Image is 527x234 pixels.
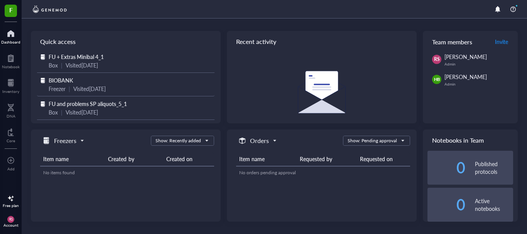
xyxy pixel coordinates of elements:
[49,53,104,61] span: FU + Extras Minibal 4_1
[475,160,513,175] div: Published protocols
[348,137,397,144] div: Show: Pending approval
[236,152,297,166] th: Item name
[7,167,15,171] div: Add
[2,77,19,94] a: Inventory
[49,61,58,69] div: Box
[495,38,508,45] span: Invite
[9,217,12,221] span: RS
[163,152,214,166] th: Created on
[475,197,513,212] div: Active notebooks
[49,100,127,108] span: FU and problems SP aliquots_5_1
[43,169,211,176] div: No items found
[66,108,98,116] div: Visited [DATE]
[434,56,440,63] span: RS
[31,31,221,52] div: Quick access
[423,130,518,151] div: Notebooks in Team
[61,61,62,69] div: |
[73,84,106,93] div: Visited [DATE]
[1,27,20,44] a: Dashboard
[444,73,487,81] span: [PERSON_NAME]
[444,62,513,66] div: Admin
[49,84,66,93] div: Freezer
[7,114,15,118] div: DNA
[155,137,201,144] div: Show: Recently added
[49,76,73,84] span: BIOBANK
[297,152,357,166] th: Requested by
[7,138,15,143] div: Core
[250,136,269,145] h5: Orders
[9,5,13,15] span: F
[66,61,98,69] div: Visited [DATE]
[31,5,69,14] img: genemod-logo
[3,203,19,208] div: Free plan
[69,84,70,93] div: |
[54,136,76,145] h5: Freezers
[444,53,487,61] span: [PERSON_NAME]
[434,76,440,83] span: HB
[2,89,19,94] div: Inventory
[61,108,62,116] div: |
[427,199,466,211] div: 0
[357,152,410,166] th: Requested on
[105,152,163,166] th: Created by
[227,31,417,52] div: Recent activity
[7,126,15,143] a: Core
[444,82,513,86] div: Admin
[49,108,58,116] div: Box
[40,152,105,166] th: Item name
[7,101,15,118] a: DNA
[239,169,407,176] div: No orders pending approval
[3,223,19,227] div: Account
[427,162,466,174] div: 0
[2,52,20,69] a: Notebook
[423,31,518,52] div: Team members
[1,40,20,44] div: Dashboard
[2,64,20,69] div: Notebook
[298,71,346,113] img: Empty state
[495,35,508,48] button: Invite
